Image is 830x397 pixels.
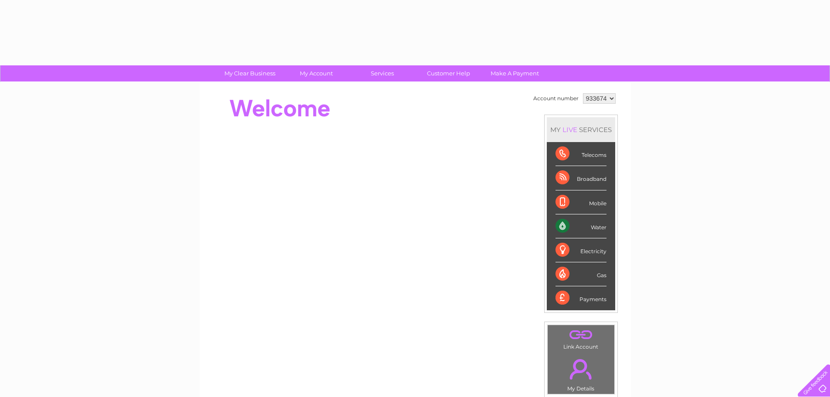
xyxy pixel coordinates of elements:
[413,65,484,81] a: Customer Help
[479,65,551,81] a: Make A Payment
[550,354,612,384] a: .
[214,65,286,81] a: My Clear Business
[561,126,579,134] div: LIVE
[556,142,606,166] div: Telecoms
[556,190,606,214] div: Mobile
[556,166,606,190] div: Broadband
[556,238,606,262] div: Electricity
[547,352,615,394] td: My Details
[550,327,612,343] a: .
[556,214,606,238] div: Water
[547,117,615,142] div: MY SERVICES
[346,65,418,81] a: Services
[556,286,606,310] div: Payments
[556,262,606,286] div: Gas
[547,325,615,352] td: Link Account
[280,65,352,81] a: My Account
[531,91,581,106] td: Account number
